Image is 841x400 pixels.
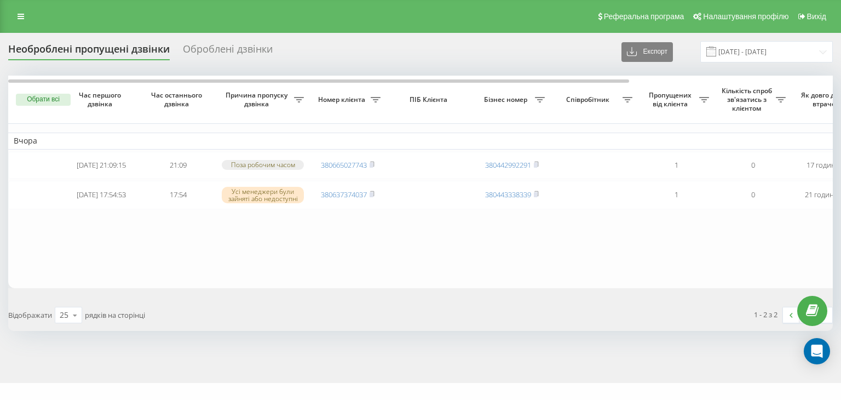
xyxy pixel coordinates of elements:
span: Відображати [8,310,52,320]
button: Обрати всі [16,94,71,106]
a: 380443338339 [485,190,531,199]
a: 380665027743 [321,160,367,170]
span: Вихід [807,12,826,21]
span: Причина пропуску дзвінка [222,91,294,108]
div: Open Intercom Messenger [804,338,830,364]
td: 1 [638,181,715,210]
div: Поза робочим часом [222,160,304,169]
span: Налаштування профілю [703,12,788,21]
td: 1 [638,152,715,179]
td: 17:54 [140,181,216,210]
span: Бізнес номер [479,95,535,104]
span: ПІБ Клієнта [395,95,464,104]
span: Кількість спроб зв'язатись з клієнтом [720,87,776,112]
td: [DATE] 17:54:53 [63,181,140,210]
span: Співробітник [556,95,623,104]
a: 380442992291 [485,160,531,170]
div: 1 - 2 з 2 [754,309,777,320]
td: [DATE] 21:09:15 [63,152,140,179]
div: Оброблені дзвінки [183,43,273,60]
span: Час першого дзвінка [72,91,131,108]
div: 25 [60,310,68,321]
span: Пропущених від клієнта [643,91,699,108]
div: Необроблені пропущені дзвінки [8,43,170,60]
td: 0 [715,152,791,179]
span: Реферальна програма [604,12,684,21]
a: 380637374037 [321,190,367,199]
span: рядків на сторінці [85,310,145,320]
span: Час останнього дзвінка [148,91,208,108]
td: 21:09 [140,152,216,179]
button: Експорт [621,42,673,62]
td: 0 [715,181,791,210]
div: Усі менеджери були зайняті або недоступні [222,187,304,203]
span: Номер клієнта [315,95,371,104]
